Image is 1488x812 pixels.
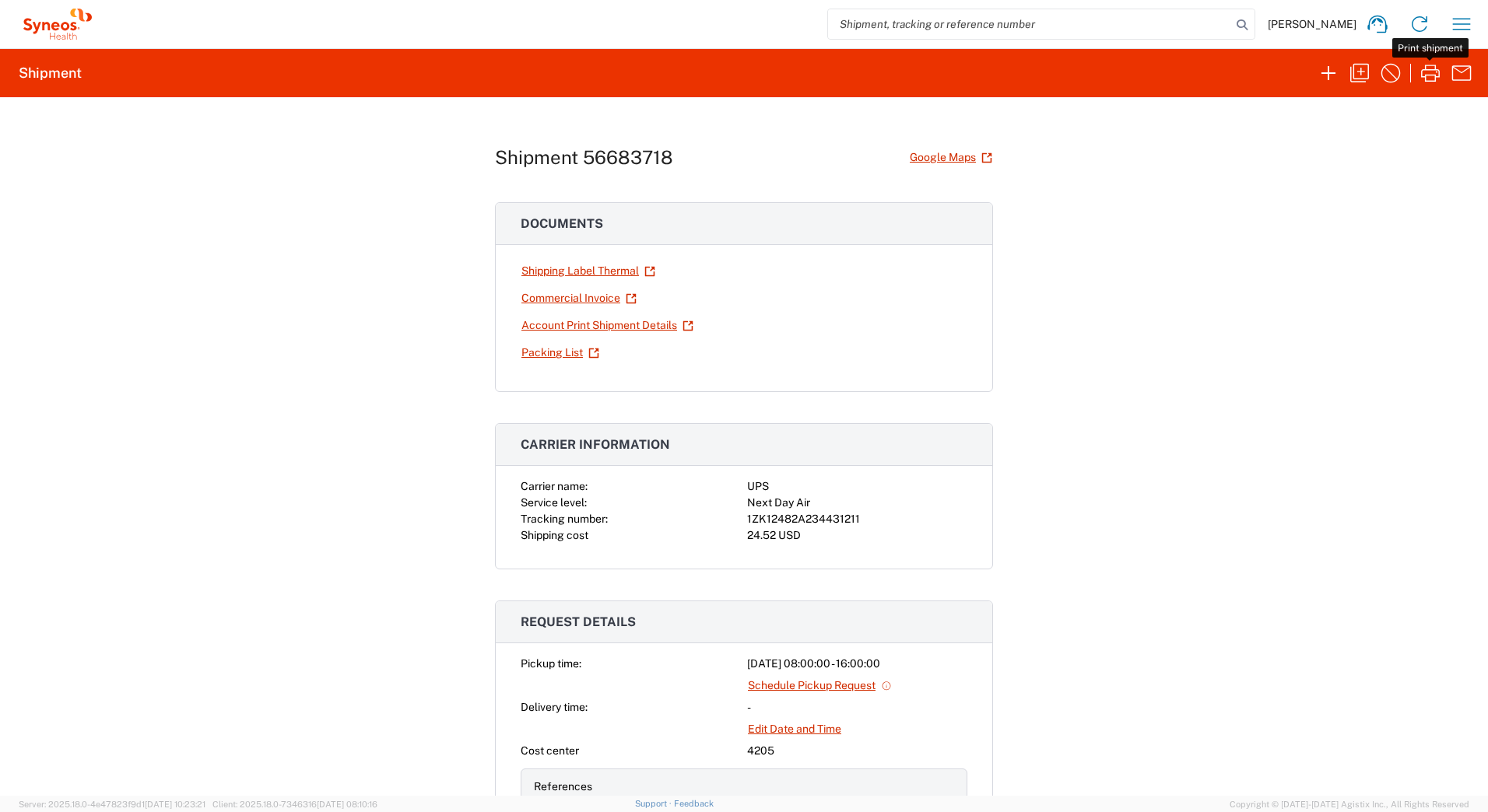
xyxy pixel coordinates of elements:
span: Documents [521,216,603,231]
a: Shipping Label Thermal [521,257,656,285]
a: Google Maps [909,144,993,171]
div: 7230 [747,795,954,811]
span: Delivery time: [521,701,588,713]
a: Commercial Invoice [521,285,637,312]
span: References [534,780,592,793]
span: Cost center [521,744,579,757]
a: Account Print Shipment Details [521,312,694,339]
a: Support [635,799,674,808]
div: [DATE] 08:00:00 - 16:00:00 [747,656,967,672]
span: [DATE] 08:10:16 [317,800,377,809]
span: Tracking number: [521,513,608,525]
a: Schedule Pickup Request [747,672,893,699]
span: Copyright © [DATE]-[DATE] Agistix Inc., All Rights Reserved [1230,797,1469,811]
h1: Shipment 56683718 [495,146,673,169]
div: 24.52 USD [747,527,967,544]
input: Shipment, tracking or reference number [828,9,1231,39]
span: [PERSON_NAME] [1268,17,1356,31]
span: Pickup time: [521,657,581,670]
h2: Shipment [19,64,82,82]
div: 4205 [747,743,967,759]
span: Client: 2025.18.0-7346316 [212,800,377,809]
div: - [747,699,967,716]
div: Project [534,795,741,811]
span: [DATE] 10:23:21 [145,800,205,809]
div: Next Day Air [747,495,967,511]
a: Feedback [674,799,714,808]
span: Service level: [521,496,587,509]
div: 1ZK12482A234431211 [747,511,967,527]
div: UPS [747,478,967,495]
span: Carrier information [521,437,670,452]
span: Carrier name: [521,480,588,492]
a: Edit Date and Time [747,716,842,743]
span: Request details [521,614,636,629]
span: Server: 2025.18.0-4e47823f9d1 [19,800,205,809]
a: Packing List [521,339,600,366]
span: Shipping cost [521,529,588,541]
